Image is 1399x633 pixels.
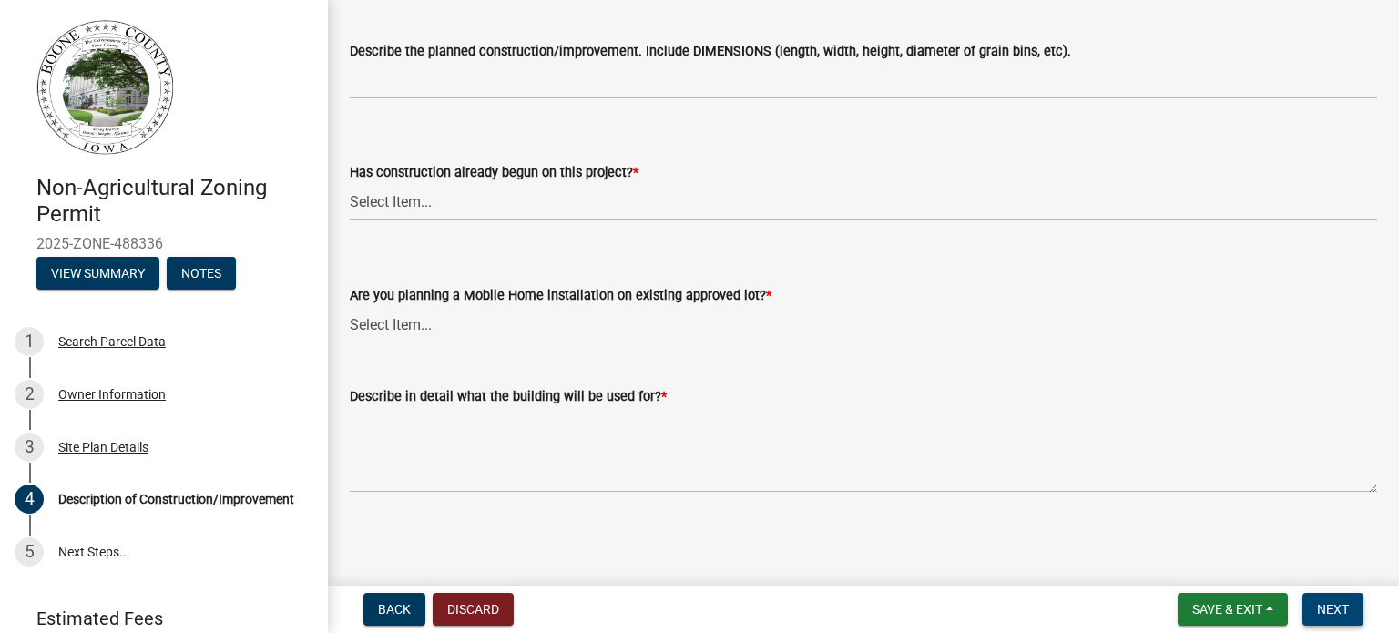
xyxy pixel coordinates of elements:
div: 3 [15,433,44,462]
span: Back [378,602,411,617]
div: 2 [15,380,44,409]
span: Save & Exit [1192,602,1262,617]
button: Back [363,593,425,626]
h4: Non-Agricultural Zoning Permit [36,175,313,228]
div: Description of Construction/Improvement [58,493,294,505]
div: Search Parcel Data [58,335,166,348]
div: 4 [15,485,44,514]
button: Discard [433,593,514,626]
label: Describe the planned construction/improvement. Include DIMENSIONS (length, width, height, diamete... [350,46,1071,58]
label: Are you planning a Mobile Home installation on existing approved lot? [350,290,771,302]
wm-modal-confirm: Notes [167,267,236,281]
span: 2025-ZONE-488336 [36,235,291,252]
label: Has construction already begun on this project? [350,167,638,179]
wm-modal-confirm: Summary [36,267,159,281]
button: Next [1302,593,1363,626]
div: 5 [15,537,44,567]
button: Notes [167,257,236,290]
button: View Summary [36,257,159,290]
div: Site Plan Details [58,441,148,454]
span: Next [1317,602,1349,617]
img: Boone County, Iowa [36,19,175,156]
button: Save & Exit [1178,593,1288,626]
div: 1 [15,327,44,356]
label: Describe in detail what the building will be used for? [350,391,667,403]
div: Owner Information [58,388,166,401]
